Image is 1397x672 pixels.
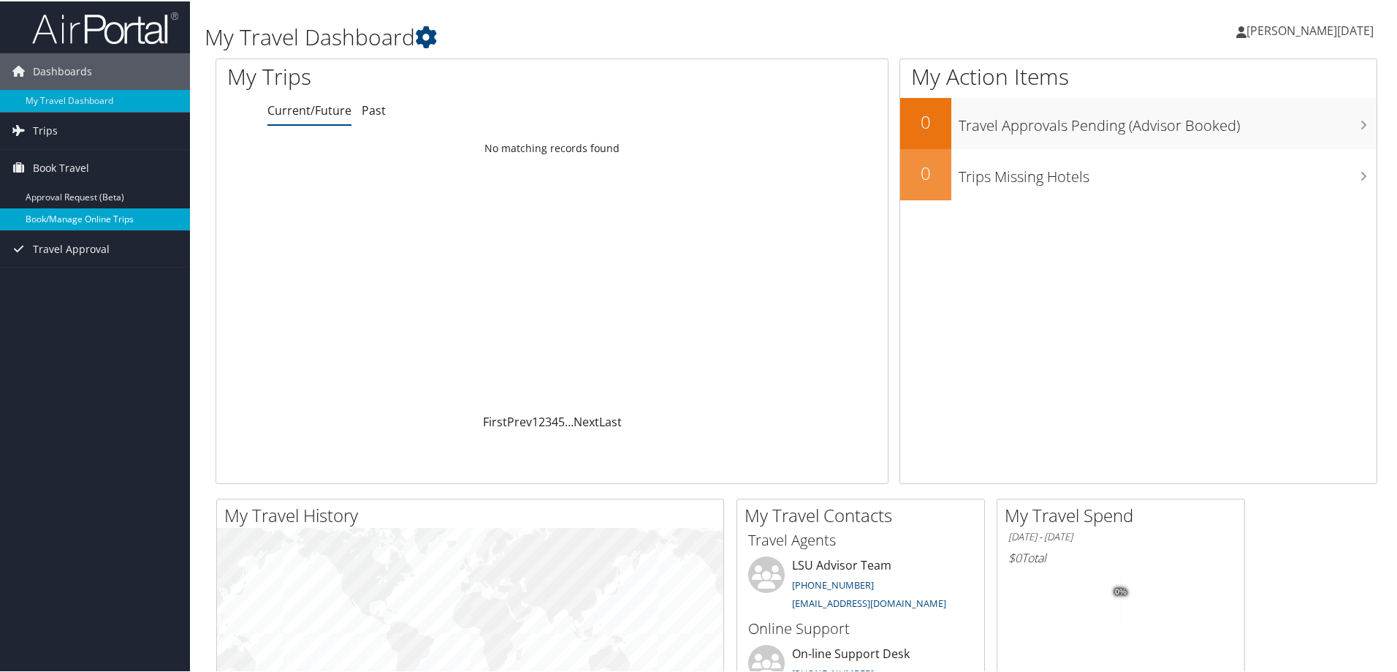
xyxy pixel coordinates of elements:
[574,412,599,429] a: Next
[1236,7,1388,51] a: [PERSON_NAME][DATE]
[227,60,597,91] h1: My Trips
[1115,586,1127,595] tspan: 0%
[900,108,951,133] h2: 0
[558,412,565,429] a: 5
[483,412,507,429] a: First
[1008,529,1233,543] h6: [DATE] - [DATE]
[33,230,110,266] span: Travel Approval
[565,412,574,429] span: …
[362,101,386,117] a: Past
[741,555,981,615] li: LSU Advisor Team
[532,412,538,429] a: 1
[216,134,888,160] td: No matching records found
[900,148,1377,199] a: 0Trips Missing Hotels
[32,10,178,44] img: airportal-logo.png
[748,529,973,549] h3: Travel Agents
[33,111,58,148] span: Trips
[545,412,552,429] a: 3
[1005,502,1244,526] h2: My Travel Spend
[33,148,89,185] span: Book Travel
[1008,548,1021,565] span: $0
[205,20,994,51] h1: My Travel Dashboard
[267,101,351,117] a: Current/Future
[538,412,545,429] a: 2
[599,412,622,429] a: Last
[900,97,1377,148] a: 0Travel Approvals Pending (Advisor Booked)
[748,617,973,638] h3: Online Support
[1008,548,1233,565] h6: Total
[745,502,984,526] h2: My Travel Contacts
[959,107,1377,135] h3: Travel Approvals Pending (Advisor Booked)
[33,52,92,88] span: Dashboards
[1246,21,1374,37] span: [PERSON_NAME][DATE]
[792,577,874,590] a: [PHONE_NUMBER]
[507,412,532,429] a: Prev
[552,412,558,429] a: 4
[792,595,946,608] a: [EMAIL_ADDRESS][DOMAIN_NAME]
[224,502,723,526] h2: My Travel History
[959,158,1377,186] h3: Trips Missing Hotels
[900,159,951,184] h2: 0
[900,60,1377,91] h1: My Action Items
